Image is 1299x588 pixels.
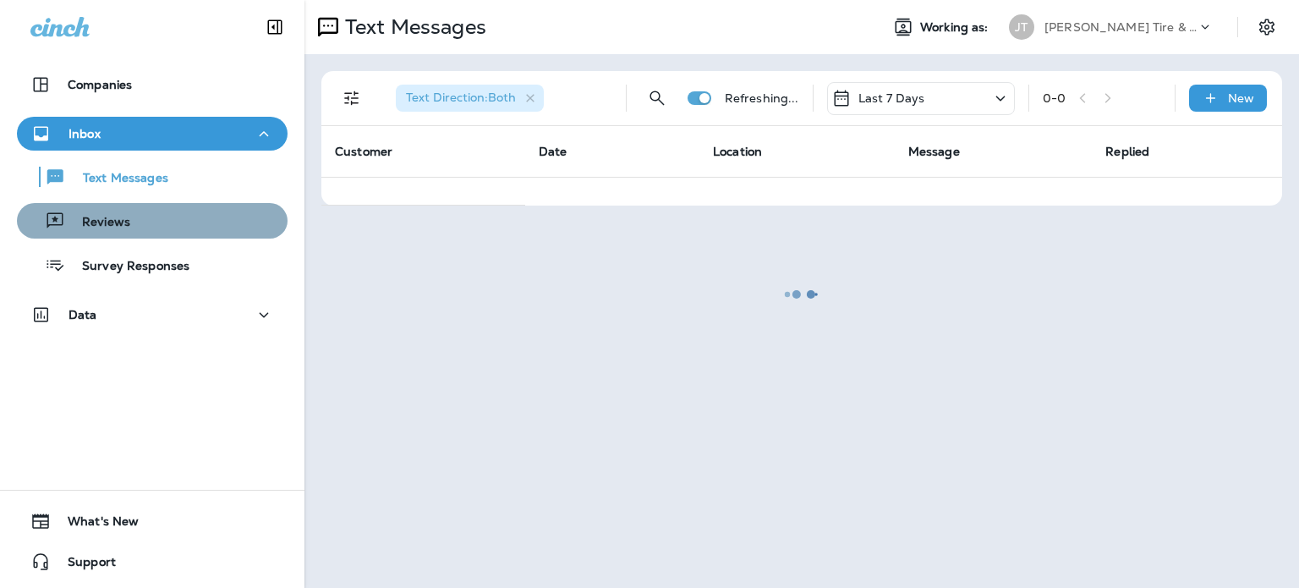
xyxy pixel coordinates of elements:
button: Survey Responses [17,247,288,283]
button: Support [17,545,288,579]
p: Reviews [65,215,130,231]
p: New [1228,91,1254,105]
span: What's New [51,514,139,535]
p: Text Messages [66,171,168,187]
button: Inbox [17,117,288,151]
button: Companies [17,68,288,102]
p: Data [69,308,97,321]
span: Support [51,555,116,575]
button: Text Messages [17,159,288,195]
button: What's New [17,504,288,538]
button: Data [17,298,288,332]
p: Companies [68,78,132,91]
p: Survey Responses [65,259,189,275]
p: Inbox [69,127,101,140]
button: Reviews [17,203,288,239]
button: Collapse Sidebar [251,10,299,44]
